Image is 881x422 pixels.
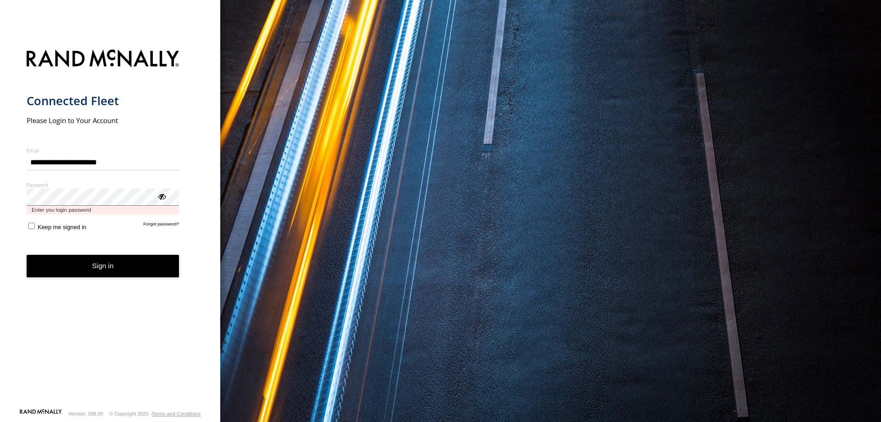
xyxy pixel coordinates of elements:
label: Password [27,181,179,188]
div: Version: 306.00 [68,411,103,416]
img: Rand McNally [27,48,179,71]
a: Forgot password? [144,221,179,231]
label: Email [27,147,179,154]
h2: Please Login to Your Account [27,116,179,125]
a: Terms and Conditions [152,411,201,416]
span: Enter you login password [27,206,179,214]
h1: Connected Fleet [27,93,179,108]
input: Keep me signed in [28,223,35,229]
button: Sign in [27,255,179,277]
form: main [27,44,194,408]
div: © Copyright 2025 - [109,411,201,416]
div: ViewPassword [157,191,166,201]
span: Keep me signed in [38,224,86,231]
a: Visit our Website [20,409,62,418]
